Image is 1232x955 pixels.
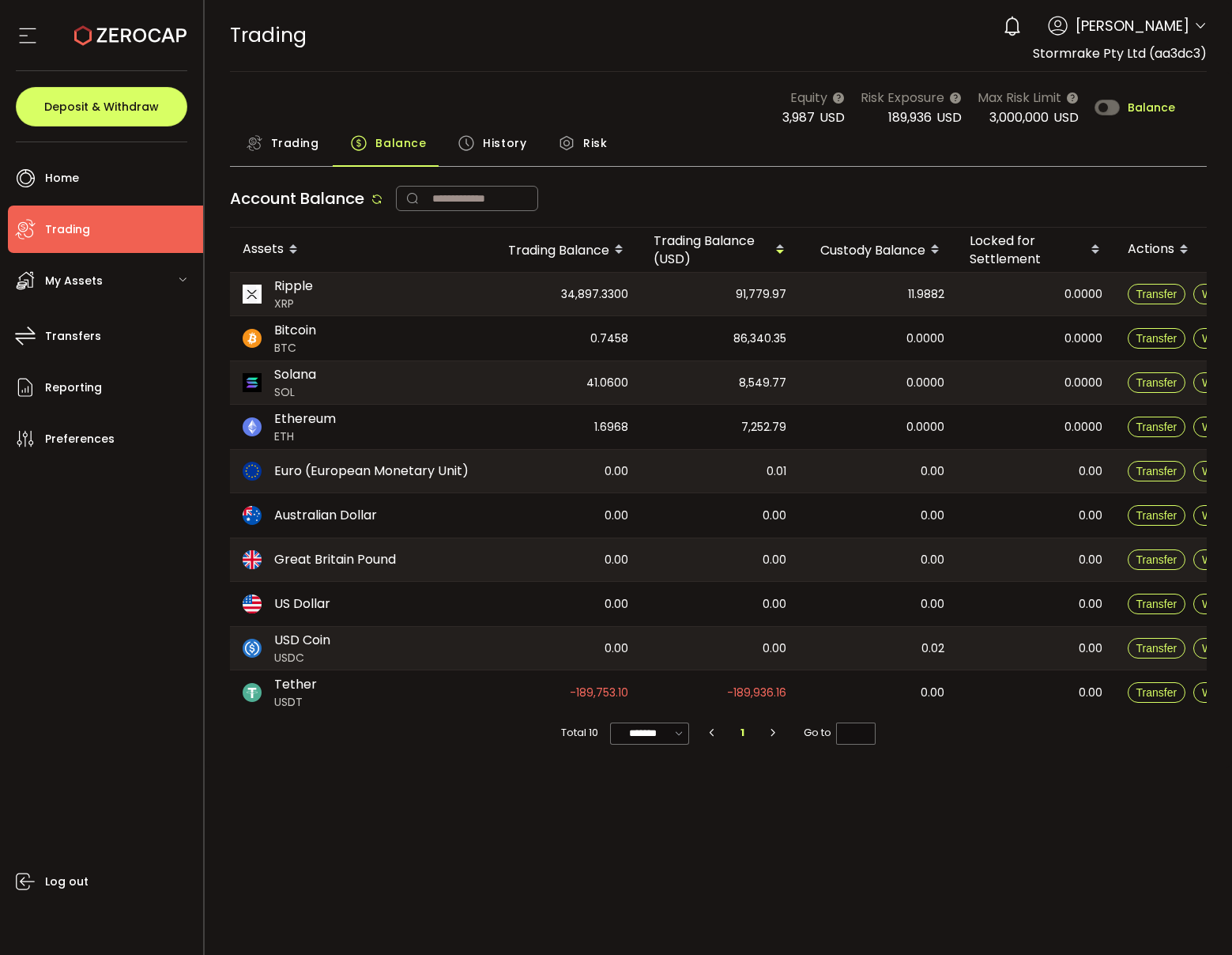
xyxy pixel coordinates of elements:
[44,101,159,112] span: Deposit & Withdraw
[1044,784,1232,955] div: Chat Widget
[936,108,962,126] span: USD
[375,127,426,159] span: Balance
[908,285,944,304] span: 11.9882
[1136,465,1177,477] span: Transfer
[274,277,313,296] span: Ripple
[1136,598,1177,610] span: Transfer
[1128,638,1186,659] button: Transfer
[274,428,336,445] span: ETH
[888,108,932,126] span: 189,936
[1128,372,1186,393] button: Transfer
[1136,288,1177,300] span: Transfer
[274,340,316,357] span: BTC
[1076,15,1189,36] span: [PERSON_NAME]
[739,374,786,392] span: 8,549.77
[274,595,330,613] span: US Dollar
[1136,376,1177,389] span: Transfer
[1053,108,1079,126] span: USD
[274,365,316,384] span: Solana
[741,418,786,436] span: 7,252.79
[243,550,262,569] img: gbp_portfolio.svg
[1128,461,1186,481] button: Transfer
[763,640,786,658] span: 0.00
[1136,332,1177,345] span: Transfer
[45,167,79,190] span: Home
[763,595,786,613] span: 0.00
[243,462,262,481] img: eur_portfolio.svg
[45,428,115,451] span: Preferences
[16,87,187,126] button: Deposit & Withdraw
[605,595,628,613] span: 0.00
[921,551,944,569] span: 0.00
[483,127,526,159] span: History
[243,639,262,658] img: usdc_portfolio.svg
[230,187,364,209] span: Account Balance
[1064,374,1102,392] span: 0.0000
[957,232,1115,268] div: Locked for Settlement
[274,410,336,428] span: Ethereum
[274,321,316,340] span: Bitcoin
[1128,328,1186,349] button: Transfer
[921,595,944,613] span: 0.00
[243,506,262,525] img: aud_portfolio.svg
[763,507,786,525] span: 0.00
[45,376,102,399] span: Reporting
[1128,417,1186,437] button: Transfer
[767,462,786,481] span: 0.01
[605,462,628,481] span: 0.00
[1128,549,1186,570] button: Transfer
[243,595,262,613] img: usd_portfolio.svg
[1128,505,1186,526] button: Transfer
[1064,330,1102,348] span: 0.0000
[586,374,628,392] span: 41.0600
[736,285,786,304] span: 91,779.97
[570,684,628,702] span: -189,753.10
[243,683,262,702] img: usdt_portfolio.svg
[861,88,944,108] span: Risk Exposure
[561,722,598,744] span: Total 10
[1064,418,1102,436] span: 0.0000
[1128,682,1186,703] button: Transfer
[274,650,330,666] span: USDC
[906,330,944,348] span: 0.0000
[1064,285,1102,304] span: 0.0000
[729,722,757,744] li: 1
[230,21,307,49] span: Trading
[45,218,90,241] span: Trading
[921,640,944,658] span: 0.02
[1136,509,1177,522] span: Transfer
[274,506,377,525] span: Australian Dollar
[1079,684,1102,702] span: 0.00
[605,551,628,569] span: 0.00
[274,550,396,569] span: Great Britain Pound
[921,462,944,481] span: 0.00
[274,462,469,481] span: Euro (European Monetary Unit)
[727,684,786,702] span: -189,936.16
[271,127,319,159] span: Trading
[45,270,103,293] span: My Assets
[1136,553,1177,566] span: Transfer
[274,694,317,711] span: USDT
[561,285,628,304] span: 34,897.3300
[583,127,607,159] span: Risk
[1128,284,1186,304] button: Transfer
[605,640,628,658] span: 0.00
[1136,642,1177,655] span: Transfer
[45,870,89,893] span: Log out
[1128,102,1175,113] span: Balance
[483,236,641,263] div: Trading Balance
[1079,640,1102,658] span: 0.00
[921,684,944,702] span: 0.00
[274,384,316,401] span: SOL
[1136,421,1177,433] span: Transfer
[274,631,330,650] span: USD Coin
[590,330,628,348] span: 0.7458
[799,236,957,263] div: Custody Balance
[978,88,1061,108] span: Max Risk Limit
[906,374,944,392] span: 0.0000
[274,675,317,694] span: Tether
[1136,686,1177,699] span: Transfer
[1079,595,1102,613] span: 0.00
[921,507,944,525] span: 0.00
[243,329,262,348] img: btc_portfolio.svg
